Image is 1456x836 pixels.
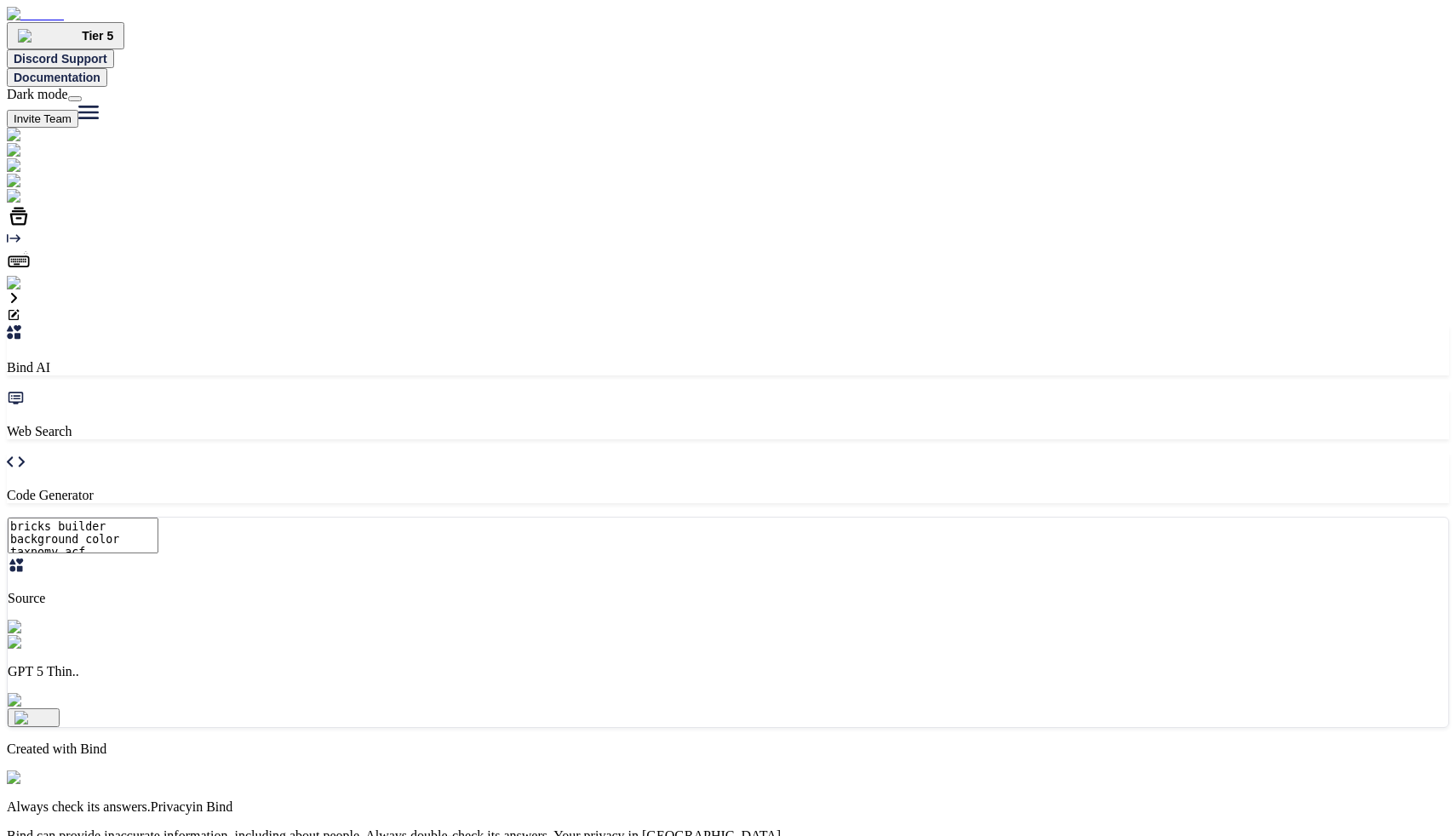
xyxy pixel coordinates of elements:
img: darkCloudIdeIcon [7,189,119,204]
img: Bind AI [7,7,64,22]
span: Tier 5 [82,29,113,43]
textarea: bricks builder background color taxnomy acf [8,518,158,553]
p: Always check its answers. in Bind [7,799,1449,815]
button: Documentation [7,68,107,87]
p: Created with Bind [7,742,1449,757]
img: chat [7,158,43,174]
img: githubLight [7,174,85,189]
p: Web Search [7,424,1449,439]
p: Source [8,591,1448,606]
img: chat [7,128,43,143]
img: ai-studio [7,143,68,158]
img: settings [7,276,62,291]
img: premium [18,29,82,43]
span: Dark mode [7,87,68,101]
img: attachment [8,693,81,708]
button: premiumTier 5 [7,22,124,49]
img: icon [14,711,53,724]
img: bind-logo [7,770,73,786]
img: GPT 5 Thinking High [8,635,140,650]
span: Documentation [14,71,100,84]
img: Pick Models [8,620,89,635]
p: GPT 5 Thin.. [8,664,1448,679]
span: Discord Support [14,52,107,66]
button: Invite Team [7,110,78,128]
p: Code Generator [7,488,1449,503]
button: Discord Support [7,49,114,68]
p: Bind AI [7,360,1449,375]
span: Privacy [151,799,192,814]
